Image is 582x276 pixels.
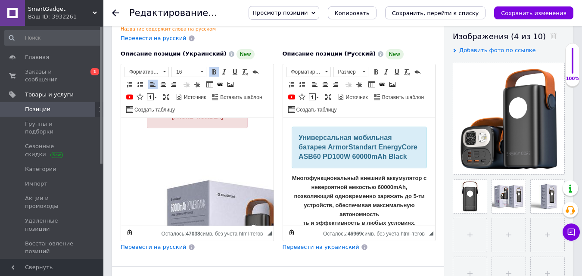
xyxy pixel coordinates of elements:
i: Сохранить изменения [501,10,566,16]
span: Вставить шаблон [381,94,424,101]
span: Удаленные позиции [25,217,80,233]
span: Импорт [25,180,47,188]
a: Источник [174,92,207,102]
span: Описание позиции (Украинский) [121,50,227,57]
iframe: Визуальный текстовый редактор, E51F39ED-2F36-4B4E-BDAC-4B03ADCE5BC0 [121,118,274,226]
div: Подсчет символов [323,229,429,237]
a: Вставить/Редактировать ссылку (Ctrl+L) [377,80,387,89]
a: Вставить шаблон [211,92,263,102]
div: 100% Качество заполнения [565,43,580,87]
span: Акции и промокоды [25,195,80,210]
span: 1 [90,68,99,75]
a: Вставить / удалить нумерованный список [125,80,134,89]
a: Полужирный (Ctrl+B) [209,67,219,77]
span: Перетащите для изменения размера [268,231,272,236]
div: Изображения (4 из 10) [453,31,565,42]
input: Поиск [4,30,102,46]
a: Вставить / удалить маркированный список [135,80,145,89]
a: Вставить иконку [135,92,145,102]
a: Изображение [226,80,235,89]
a: Вставить шаблон [373,92,425,102]
a: Убрать форматирование [240,67,250,77]
div: Ваш ID: 3932261 [28,13,103,21]
a: Курсив (Ctrl+I) [220,67,229,77]
span: Категории [25,165,56,173]
a: Отменить (Ctrl+Z) [413,67,422,77]
div: Подсчет символов [162,229,268,237]
button: Сохранить изменения [494,6,573,19]
a: Вставить сообщение [146,92,158,102]
div: Название содержит слова на русском [121,26,275,32]
a: Курсив (Ctrl+I) [382,67,391,77]
span: 47038 [186,231,200,237]
iframe: Визуальный текстовый редактор, 48761763-499E-4B46-9058-5BC1468D7F4C [283,118,436,226]
a: По правому краю [169,80,178,89]
a: Полужирный (Ctrl+B) [371,67,381,77]
a: Развернуть [162,92,171,102]
span: Описание позиции (Русский) [283,50,376,57]
span: Добавить фото по ссылке [459,47,536,53]
div: Вернуться назад [112,9,119,16]
a: Добавить видео с YouTube [125,92,134,102]
a: Создать таблицу [125,105,176,114]
a: Сделать резервную копию сейчас [125,228,134,237]
a: Вставить / удалить маркированный список [297,80,307,89]
span: Заказы и сообщения [25,68,80,84]
button: Сохранить, перейти к списку [385,6,486,19]
a: Форматирование [286,67,331,77]
span: Просмотр позиции [252,9,308,16]
span: Источник [345,94,368,101]
a: По центру [321,80,330,89]
span: Форматирование [287,67,322,77]
a: Развернуть [324,92,333,102]
a: Сделать резервную копию сейчас [287,228,296,237]
a: По левому краю [148,80,158,89]
span: Размер [334,67,360,77]
a: Таблица [205,80,215,89]
span: 16 [172,67,198,77]
span: SmartGadget [28,5,93,13]
span: New [237,49,255,59]
button: Копировать [328,6,377,19]
span: Форматирование [125,67,160,77]
a: 16 [171,67,206,77]
a: Добавить видео с YouTube [287,92,296,102]
a: Источник [336,92,369,102]
a: Уменьшить отступ [344,80,353,89]
a: Вставить сообщение [308,92,320,102]
span: Создать таблицу [295,106,337,114]
a: Размер [333,67,368,77]
span: Восстановление позиций [25,240,80,255]
a: Вставить/Редактировать ссылку (Ctrl+L) [215,80,225,89]
span: Вставить шаблон [219,94,262,101]
a: Увеличить отступ [192,80,202,89]
span: Источник [183,94,206,101]
a: Уменьшить отступ [182,80,191,89]
span: Товары и услуги [25,91,74,99]
span: 46969 [348,231,362,237]
span: Перетащите для изменения размера [429,231,433,236]
a: Подчеркнутый (Ctrl+U) [230,67,240,77]
span: Перевести на русский [121,35,187,41]
a: Подчеркнутый (Ctrl+U) [392,67,401,77]
i: Сохранить, перейти к списку [392,10,479,16]
span: Сезонные скидки [25,143,80,158]
span: New [386,49,404,59]
a: По правому краю [331,80,340,89]
a: Отменить (Ctrl+Z) [251,67,260,77]
span: Перевести на русский [121,244,187,250]
span: Главная [25,53,49,61]
a: Вставить иконку [297,92,307,102]
a: Создать таблицу [287,105,338,114]
a: Убрать форматирование [402,67,412,77]
a: Увеличить отступ [354,80,364,89]
a: По центру [159,80,168,89]
strong: Многофункциональный внешний аккумулятор с невероятной емкостью 60000mAh, позволяющий одновременно... [9,57,143,126]
a: Вставить / удалить нумерованный список [287,80,296,89]
span: Создать таблицу [133,106,175,114]
a: Изображение [388,80,397,89]
span: Копировать [335,10,370,16]
a: Таблица [367,80,377,89]
div: 100% [566,76,579,82]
